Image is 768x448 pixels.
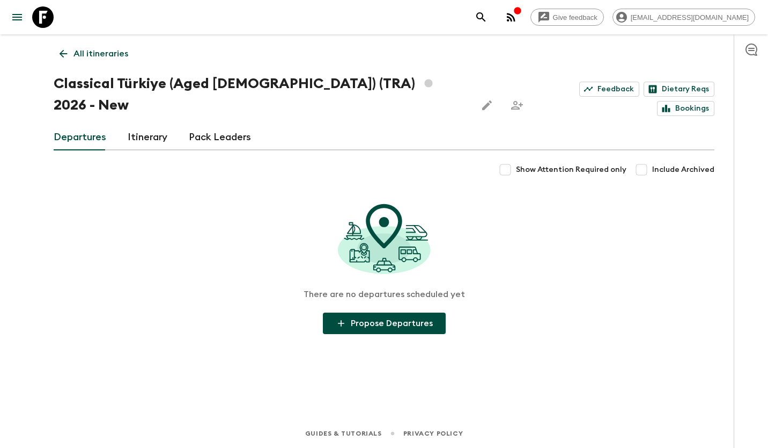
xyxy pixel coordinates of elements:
span: [EMAIL_ADDRESS][DOMAIN_NAME] [625,13,755,21]
a: All itineraries [54,43,134,64]
p: All itineraries [73,47,128,60]
h1: Classical Türkiye (Aged [DEMOGRAPHIC_DATA]) (TRA) 2026 - New [54,73,468,116]
a: Departures [54,125,106,150]
span: Give feedback [547,13,603,21]
a: Pack Leaders [189,125,251,150]
button: Propose Departures [323,313,446,334]
a: Bookings [657,101,714,116]
button: menu [6,6,28,28]
div: [EMAIL_ADDRESS][DOMAIN_NAME] [612,9,755,26]
p: There are no departures scheduled yet [304,289,465,300]
span: Show Attention Required only [516,164,626,175]
button: Edit this itinerary [476,95,498,116]
a: Privacy Policy [403,428,463,439]
span: Share this itinerary [506,95,528,116]
a: Itinerary [128,125,167,150]
a: Give feedback [530,9,604,26]
a: Guides & Tutorials [305,428,382,439]
a: Dietary Reqs [644,82,714,97]
button: search adventures [470,6,492,28]
a: Feedback [579,82,639,97]
span: Include Archived [652,164,714,175]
